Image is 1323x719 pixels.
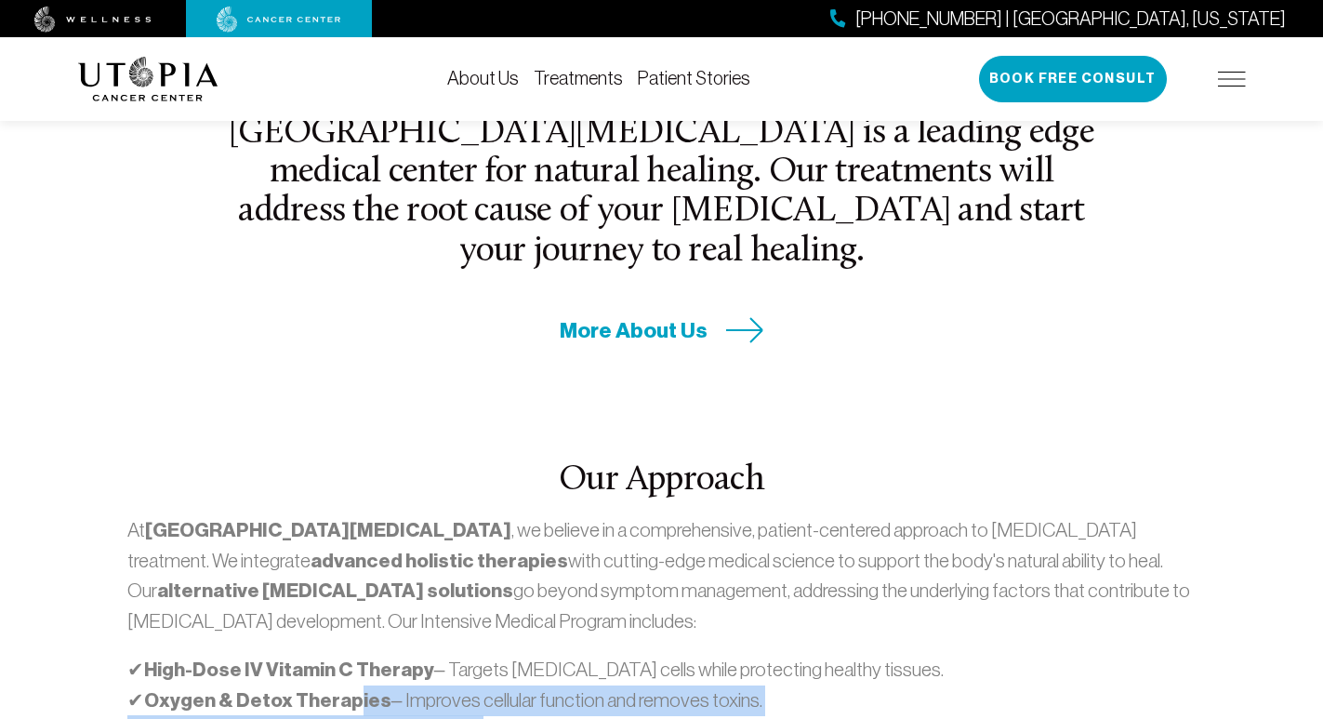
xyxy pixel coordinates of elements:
[127,515,1196,635] p: At , we believe in a comprehensive, patient-centered approach to [MEDICAL_DATA] treatment. We int...
[979,56,1167,102] button: Book Free Consult
[144,658,434,682] strong: High-Dose IV Vitamin C Therapy
[217,7,341,33] img: cancer center
[855,6,1286,33] span: [PHONE_NUMBER] | [GEOGRAPHIC_DATA], [US_STATE]
[78,57,218,101] img: logo
[638,68,750,88] a: Patient Stories
[447,68,519,88] a: About Us
[560,316,708,345] span: More About Us
[311,549,568,573] strong: advanced holistic therapies
[145,518,511,542] strong: [GEOGRAPHIC_DATA][MEDICAL_DATA]
[534,68,623,88] a: Treatments
[227,114,1097,272] h2: [GEOGRAPHIC_DATA][MEDICAL_DATA] is a leading edge medical center for natural healing. Our treatme...
[560,316,764,345] a: More About Us
[127,461,1196,500] h2: Our Approach
[34,7,152,33] img: wellness
[1218,72,1246,87] img: icon-hamburger
[144,688,391,712] strong: Oxygen & Detox Therapies
[157,579,513,603] strong: alternative [MEDICAL_DATA] solutions
[830,6,1286,33] a: [PHONE_NUMBER] | [GEOGRAPHIC_DATA], [US_STATE]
